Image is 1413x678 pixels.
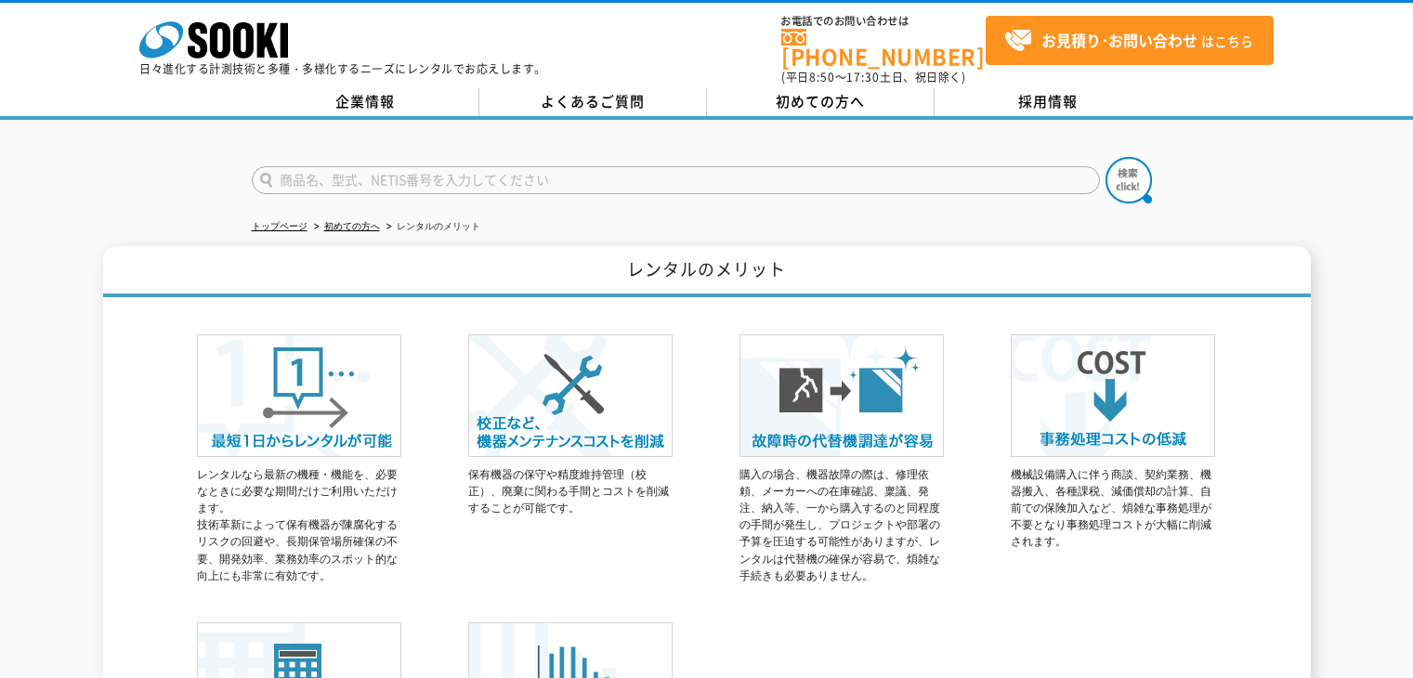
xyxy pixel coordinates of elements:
img: btn_search.png [1106,157,1152,203]
img: 事務処理コストの低減 [1011,334,1215,457]
img: 校正など、機器メンテナンスコストを削減 [468,334,673,457]
a: 初めての方へ [324,221,380,231]
li: レンタルのメリット [383,217,480,237]
span: 初めての方へ [776,91,865,111]
a: トップページ [252,221,307,231]
p: 購入の場合、機器故障の際は、修理依頼、メーカーへの在庫確認、稟議、発注、納入等、一から購入するのと同程度の手間が発生し、プロジェクトや部署の予算を圧迫する可能性がありますが、レンタルは代替機の確... [739,466,944,584]
a: [PHONE_NUMBER] [781,29,986,67]
a: 初めての方へ [707,88,935,116]
p: レンタルなら最新の機種・機能を、必要なときに必要な期間だけご利用いただけます。 技術革新によって保有機器が陳腐化するリスクの回避や、長期保管場所確保の不要、開発効率、業務効率のスポット的な向上に... [197,466,401,584]
p: 日々進化する計測技術と多種・多様化するニーズにレンタルでお応えします。 [139,63,546,74]
img: 最短1日からレンタルが可能 [197,334,401,457]
strong: お見積り･お問い合わせ [1041,29,1197,51]
p: 機械設備購入に伴う商談、契約業務、機器搬入、各種課税、減価償却の計算、自前での保険加入など、煩雑な事務処理が不要となり事務処理コストが大幅に削減されます。 [1011,466,1215,551]
a: 企業情報 [252,88,479,116]
h1: レンタルのメリット [103,246,1311,297]
span: 8:50 [809,69,835,85]
span: はこちら [1004,27,1253,55]
a: よくあるご質問 [479,88,707,116]
input: 商品名、型式、NETIS番号を入力してください [252,166,1100,194]
span: 17:30 [846,69,880,85]
a: 採用情報 [935,88,1162,116]
p: 保有機器の保守や精度維持管理（校正）、廃棄に関わる手間とコストを削減することが可能です。 [468,466,673,516]
span: お電話でのお問い合わせは [781,16,986,27]
a: お見積り･お問い合わせはこちら [986,16,1274,65]
span: (平日 ～ 土日、祝日除く) [781,69,965,85]
img: 故障時の代替機調達が容易 [739,334,944,457]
